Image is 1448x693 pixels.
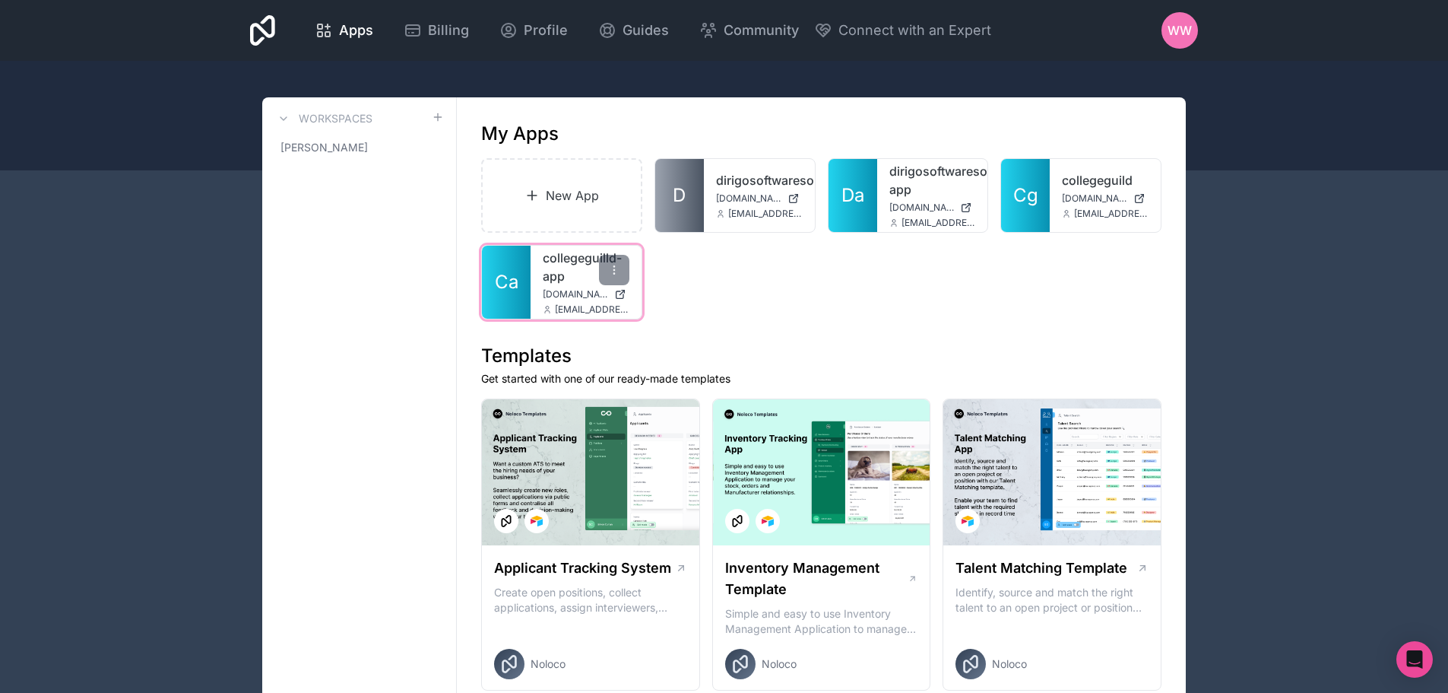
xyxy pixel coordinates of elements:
span: WW [1168,21,1192,40]
a: [PERSON_NAME] [274,134,444,161]
img: Airtable Logo [962,515,974,527]
a: dirigosoftwaresolutions-app [889,162,976,199]
span: Da [841,183,864,208]
a: collegeguild [1062,171,1149,189]
a: D [655,159,704,232]
span: [EMAIL_ADDRESS][DOMAIN_NAME] [728,208,803,220]
a: collegeguilld-app [543,249,629,285]
span: Community [724,20,799,41]
span: [DOMAIN_NAME] [1062,192,1127,205]
span: [DOMAIN_NAME] [889,202,955,214]
span: [EMAIL_ADDRESS][DOMAIN_NAME] [555,304,629,316]
a: Ca [482,246,531,319]
span: [DOMAIN_NAME] [543,288,608,300]
span: [EMAIL_ADDRESS][DOMAIN_NAME] [1074,208,1149,220]
a: New App [481,158,642,233]
span: Billing [428,20,469,41]
span: Apps [339,20,373,41]
a: Community [687,14,811,47]
span: Noloco [762,656,797,672]
a: [DOMAIN_NAME] [889,202,976,214]
a: [DOMAIN_NAME] [1062,192,1149,205]
p: Create open positions, collect applications, assign interviewers, centralise candidate feedback a... [494,585,687,615]
span: Connect with an Expert [838,20,991,41]
a: Workspaces [274,110,372,128]
h1: My Apps [481,122,559,146]
span: Cg [1013,183,1038,208]
a: Billing [391,14,481,47]
h1: Inventory Management Template [725,558,908,600]
a: Profile [487,14,580,47]
span: Noloco [531,656,566,672]
span: [PERSON_NAME] [280,140,368,155]
p: Identify, source and match the right talent to an open project or position with our Talent Matchi... [955,585,1149,615]
a: Cg [1001,159,1050,232]
a: Guides [586,14,681,47]
span: [DOMAIN_NAME] [716,192,781,205]
span: Guides [623,20,669,41]
a: [DOMAIN_NAME] [716,192,803,205]
div: Open Intercom Messenger [1396,641,1433,678]
span: Ca [495,270,518,294]
a: dirigosoftwaresolutions [716,171,803,189]
a: Apps [303,14,385,47]
span: [EMAIL_ADDRESS][DOMAIN_NAME] [901,217,976,229]
span: Profile [524,20,568,41]
img: Airtable Logo [531,515,543,527]
span: D [673,183,686,208]
h1: Templates [481,344,1161,368]
a: [DOMAIN_NAME] [543,288,629,300]
h1: Talent Matching Template [955,558,1127,579]
button: Connect with an Expert [814,20,991,41]
span: Noloco [992,656,1027,672]
p: Simple and easy to use Inventory Management Application to manage your stock, orders and Manufact... [725,606,918,637]
a: Da [829,159,877,232]
h3: Workspaces [299,111,372,126]
img: Airtable Logo [762,515,774,527]
p: Get started with one of our ready-made templates [481,371,1161,386]
h1: Applicant Tracking System [494,558,671,579]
